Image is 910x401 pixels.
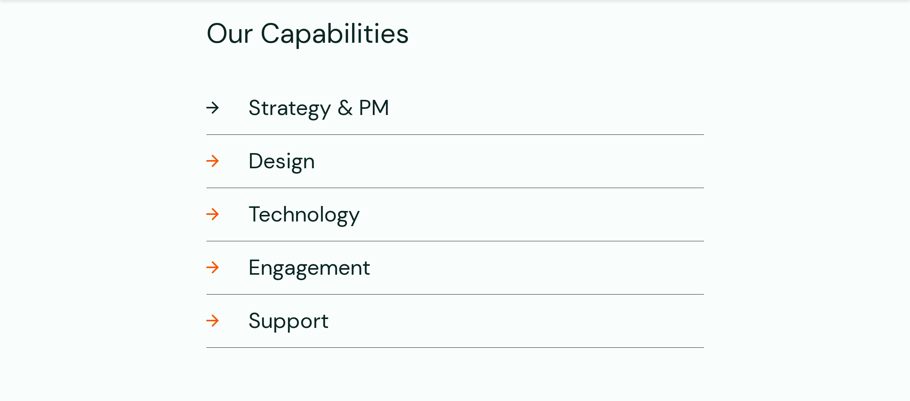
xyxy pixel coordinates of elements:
[248,94,390,122] h3: Strategy & PM
[248,200,360,228] h3: Technology
[248,147,315,175] h3: Design
[248,254,370,281] h3: Engagement
[206,17,704,50] h2: Our Capabilities
[248,307,329,335] h3: Support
